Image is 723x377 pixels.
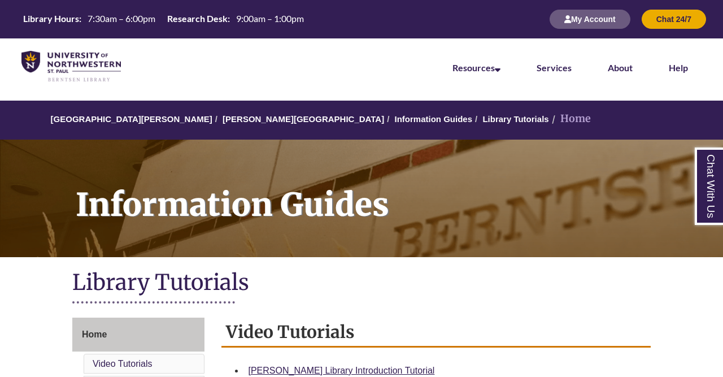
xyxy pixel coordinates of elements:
[223,114,384,124] a: [PERSON_NAME][GEOGRAPHIC_DATA]
[550,14,630,24] a: My Account
[19,12,83,25] th: Library Hours:
[21,51,121,83] img: UNWSP Library Logo
[550,10,630,29] button: My Account
[549,111,591,127] li: Home
[82,330,107,339] span: Home
[608,62,633,73] a: About
[249,366,435,375] a: [PERSON_NAME] Library Introduction Tutorial
[63,140,723,242] h1: Information Guides
[19,12,308,25] table: Hours Today
[537,62,572,73] a: Services
[88,13,155,24] span: 7:30am – 6:00pm
[72,268,651,298] h1: Library Tutorials
[19,12,308,26] a: Hours Today
[93,359,153,369] a: Video Tutorials
[642,10,706,29] button: Chat 24/7
[221,318,651,348] h2: Video Tutorials
[72,318,204,352] a: Home
[669,62,688,73] a: Help
[51,114,212,124] a: [GEOGRAPHIC_DATA][PERSON_NAME]
[642,14,706,24] a: Chat 24/7
[163,12,232,25] th: Research Desk:
[452,62,500,73] a: Resources
[395,114,473,124] a: Information Guides
[236,13,304,24] span: 9:00am – 1:00pm
[482,114,548,124] a: Library Tutorials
